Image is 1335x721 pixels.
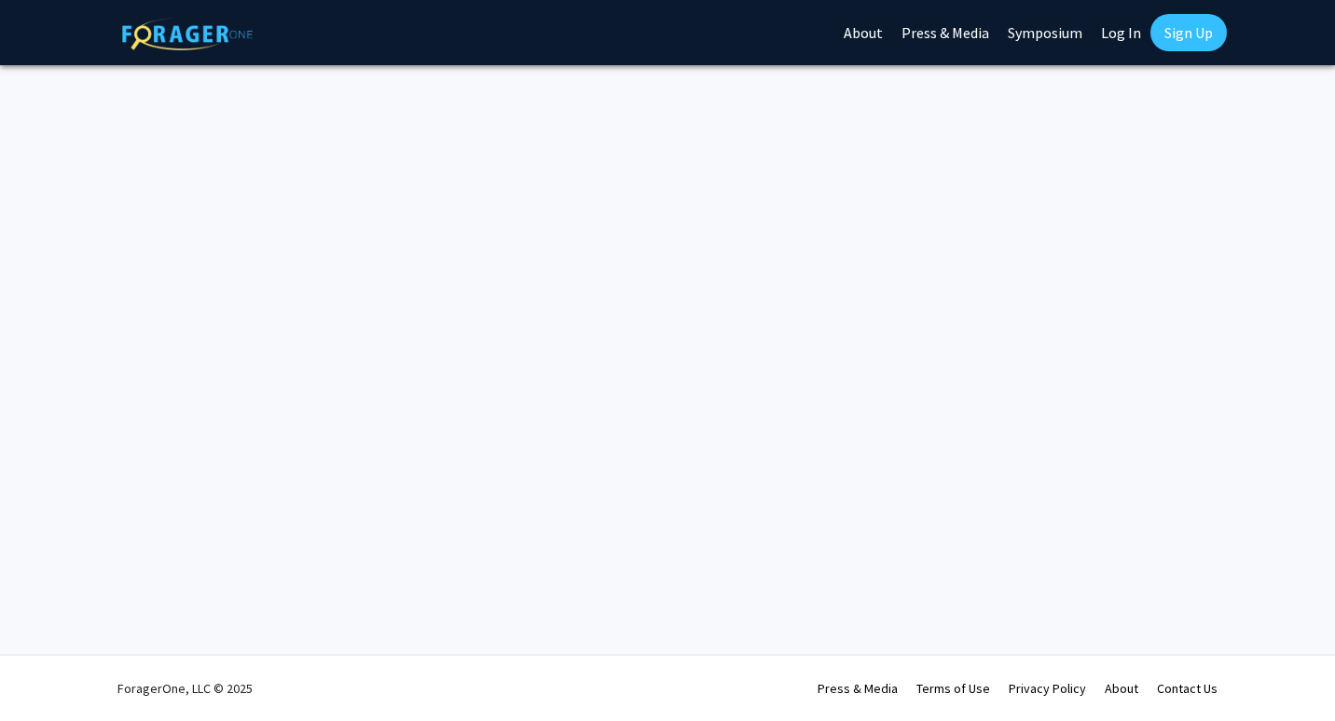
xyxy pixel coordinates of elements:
a: Privacy Policy [1009,680,1086,697]
img: ForagerOne Logo [122,18,253,50]
a: Terms of Use [916,680,990,697]
div: ForagerOne, LLC © 2025 [117,656,253,721]
a: Press & Media [818,680,898,697]
a: Contact Us [1157,680,1218,697]
a: About [1105,680,1138,697]
a: Sign Up [1150,14,1227,51]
